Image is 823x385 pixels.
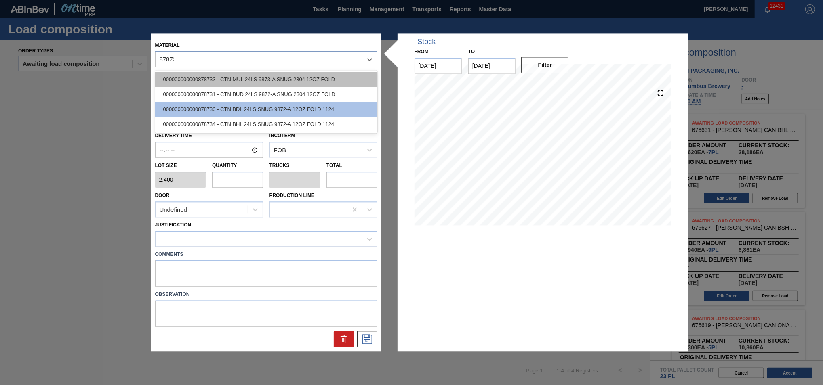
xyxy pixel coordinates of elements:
label: Production Line [269,192,314,198]
input: mm/dd/yyyy [415,58,462,74]
label: Quantity [212,163,237,169]
label: Total [326,163,342,169]
label: Door [155,192,170,198]
label: Incoterm [269,133,295,139]
div: 000000000000878730 - CTN BDL 24LS SNUG 9872-A 12OZ FOLD 1124 [155,102,377,117]
label: Delivery Time [155,130,263,142]
label: Material [155,42,180,48]
div: Save Suggestion [357,331,377,347]
div: 000000000000878733 - CTN MUL 24LS 9873-A SNUG 2304 12OZ FOLD [155,72,377,87]
label: Justification [155,222,192,228]
label: Observation [155,289,377,301]
div: Stock [418,38,436,46]
button: Filter [521,57,568,73]
div: 000000000000878734 - CTN BHL 24LS SNUG 9872-A 12OZ FOLD 1124 [155,117,377,132]
div: 000000000000878731 - CTN BUD 24LS 9872-A SNUG 2304 12OZ FOLD [155,87,377,102]
div: Undefined [160,206,187,213]
label: Lot size [155,160,206,172]
label: Comments [155,249,377,260]
input: mm/dd/yyyy [468,58,516,74]
label: Trucks [269,163,290,169]
label: From [415,49,429,54]
label: to [468,49,475,54]
div: Delete Suggestion [334,331,354,347]
div: FOB [274,146,286,153]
